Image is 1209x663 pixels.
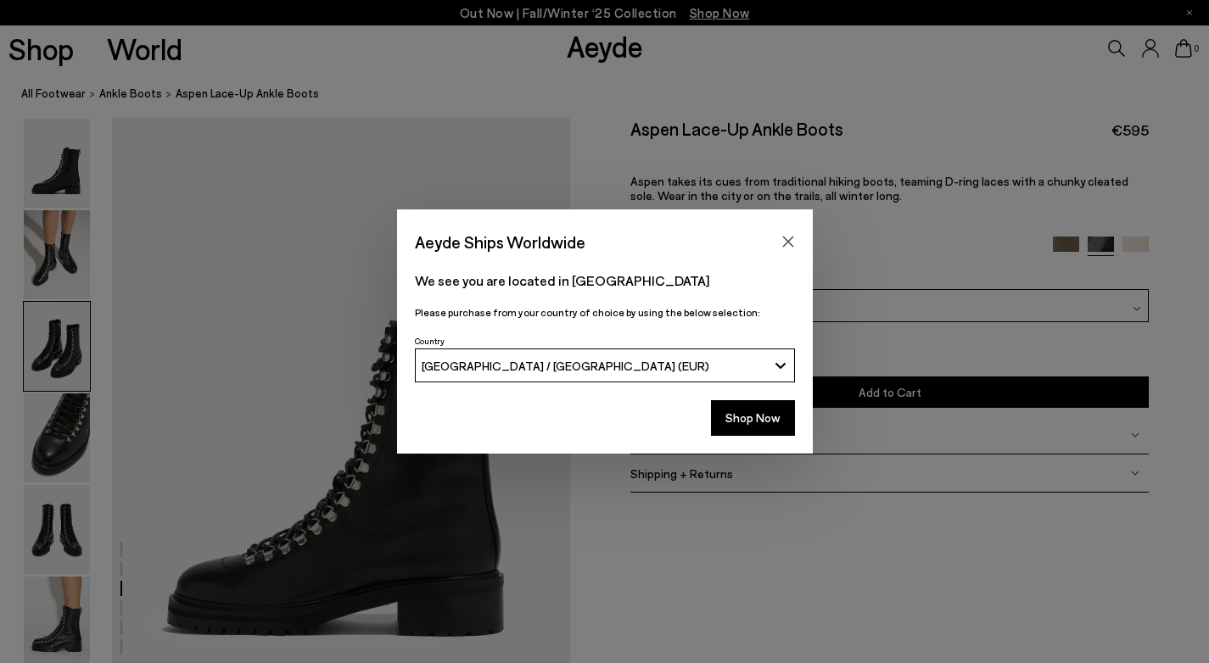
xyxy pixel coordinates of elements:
[422,359,709,373] span: [GEOGRAPHIC_DATA] / [GEOGRAPHIC_DATA] (EUR)
[415,227,585,257] span: Aeyde Ships Worldwide
[775,229,801,254] button: Close
[415,304,795,320] p: Please purchase from your country of choice by using the below selection:
[711,400,795,436] button: Shop Now
[415,336,445,346] span: Country
[415,270,795,291] p: We see you are located in [GEOGRAPHIC_DATA]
